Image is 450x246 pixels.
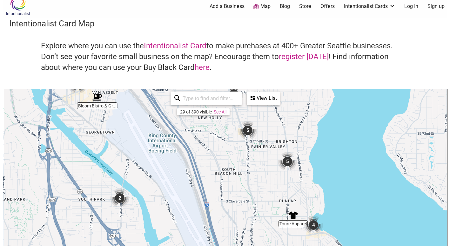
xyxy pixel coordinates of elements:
[65,72,90,97] div: 2
[279,52,329,61] a: register [DATE]
[344,3,395,10] a: Intentionalist Cards
[320,3,335,10] a: Offers
[253,3,271,10] a: Map
[108,186,132,210] div: 2
[214,109,226,114] a: See All
[275,149,299,174] div: 5
[9,18,441,29] h3: Intentionalist Card Map
[301,213,326,237] div: 4
[195,63,210,72] a: here
[210,3,245,10] a: Add a Business
[236,118,260,142] div: 5
[427,3,445,10] a: Sign up
[247,92,279,104] div: View List
[90,90,104,105] div: Bloom Bistro & Grocery
[404,3,418,10] a: Log In
[144,41,206,50] a: Intentionalist Card
[180,92,238,105] input: Type to find and filter...
[41,41,409,73] h4: Explore where you can use the to make purchases at 400+ Greater Seattle businesses. Don’t see you...
[280,3,290,10] a: Blog
[180,109,212,114] div: 29 of 390 visible
[286,208,300,222] div: Toure Apparel
[171,92,242,105] div: Type to search and filter
[299,3,311,10] a: Store
[247,92,280,105] div: See a list of the visible businesses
